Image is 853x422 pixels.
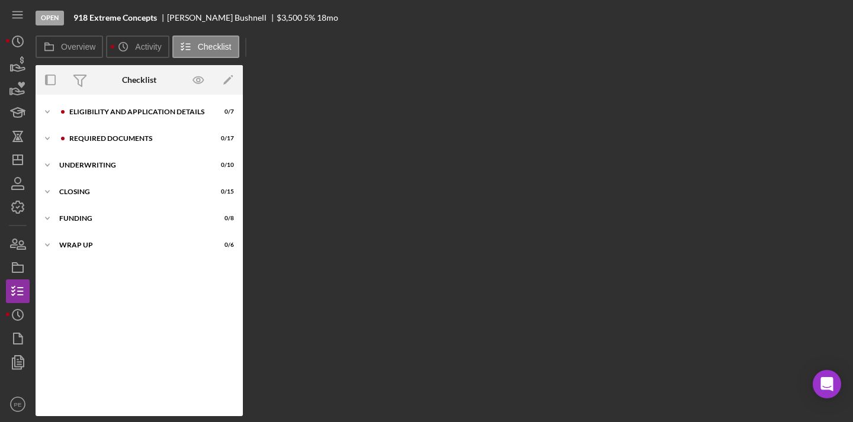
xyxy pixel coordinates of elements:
span: $3,500 [277,12,302,22]
div: Eligibility and Application Details [69,108,204,115]
button: PE [6,392,30,416]
div: Open Intercom Messenger [813,370,841,398]
div: Underwriting [59,162,204,169]
label: Checklist [198,42,232,51]
button: Activity [106,36,169,58]
div: 0 / 6 [213,241,234,249]
div: 0 / 10 [213,162,234,169]
div: [PERSON_NAME] Bushnell [167,13,277,22]
button: Overview [36,36,103,58]
div: 18 mo [317,13,338,22]
div: Required Documents [69,135,204,142]
div: 0 / 15 [213,188,234,195]
label: Overview [61,42,95,51]
b: 918 Extreme Concepts [73,13,157,22]
div: Checklist [122,75,156,85]
div: Funding [59,215,204,222]
div: Wrap Up [59,241,204,249]
label: Activity [135,42,161,51]
div: Open [36,11,64,25]
div: 0 / 8 [213,215,234,222]
button: Checklist [172,36,239,58]
div: 0 / 17 [213,135,234,142]
div: 5 % [304,13,315,22]
text: PE [14,401,22,408]
div: Closing [59,188,204,195]
div: 0 / 7 [213,108,234,115]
